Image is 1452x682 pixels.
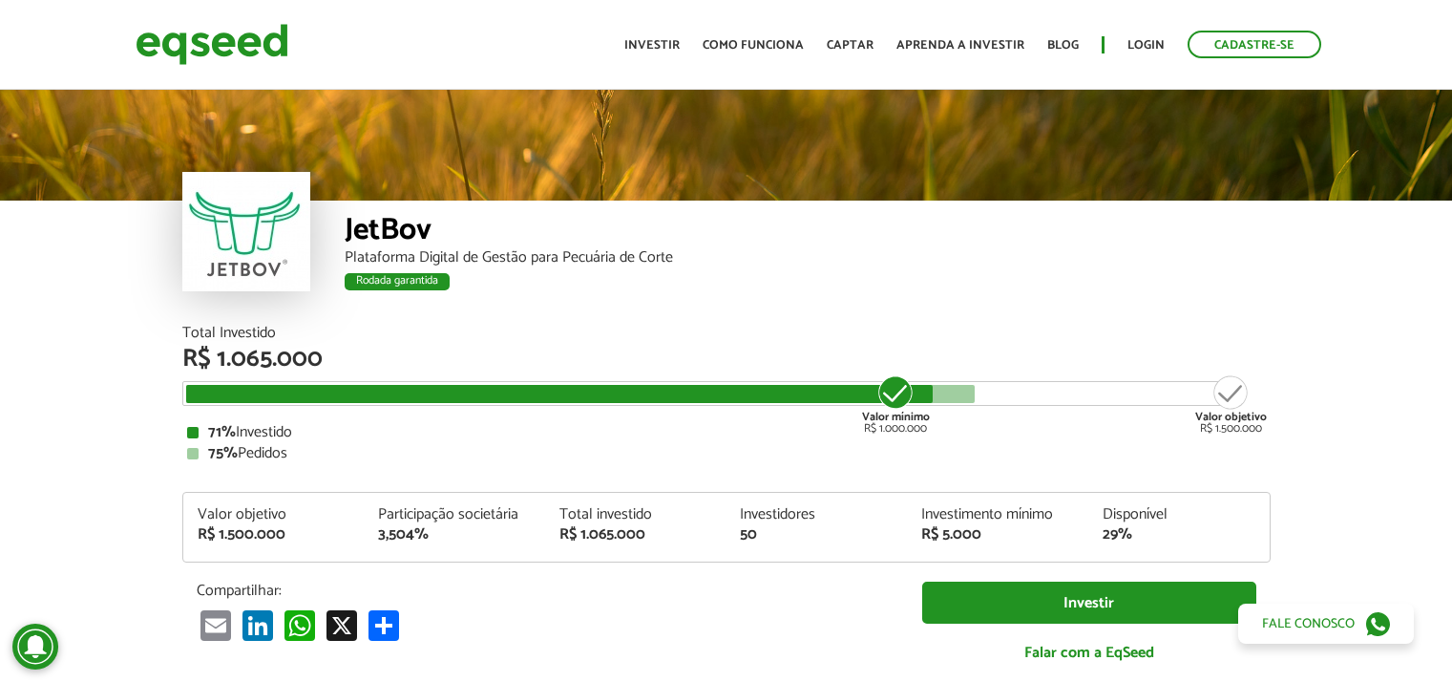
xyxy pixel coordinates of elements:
strong: Valor mínimo [862,408,930,426]
div: 3,504% [378,527,531,543]
div: Investimento mínimo [921,507,1074,522]
div: Total Investido [182,326,1271,341]
a: Cadastre-se [1188,31,1321,58]
div: Investido [187,425,1266,440]
div: R$ 1.065.000 [559,527,712,543]
div: Plataforma Digital de Gestão para Pecuária de Corte [345,250,1271,266]
div: R$ 1.065.000 [182,347,1271,372]
a: Share [365,609,403,641]
div: 29% [1103,527,1255,543]
a: X [323,609,361,641]
a: Email [197,609,235,641]
a: Como funciona [703,39,804,52]
a: Blog [1047,39,1079,52]
div: R$ 1.000.000 [860,373,932,435]
div: Rodada garantida [345,273,450,290]
a: LinkedIn [239,609,277,641]
div: R$ 1.500.000 [1195,373,1267,435]
div: JetBov [345,215,1271,250]
p: Compartilhar: [197,582,894,600]
div: Participação societária [378,507,531,522]
a: Investir [624,39,680,52]
div: Pedidos [187,446,1266,461]
strong: 75% [208,440,238,466]
div: R$ 1.500.000 [198,527,350,543]
div: Total investido [559,507,712,522]
a: WhatsApp [281,609,319,641]
a: Captar [827,39,873,52]
a: Investir [922,582,1256,625]
a: Fale conosco [1238,604,1414,644]
strong: Valor objetivo [1195,408,1267,426]
div: Valor objetivo [198,507,350,522]
div: R$ 5.000 [921,527,1074,543]
a: Falar com a EqSeed [922,633,1256,672]
a: Login [1127,39,1165,52]
img: EqSeed [136,19,288,70]
div: Investidores [740,507,893,522]
a: Aprenda a investir [896,39,1024,52]
strong: 71% [208,419,236,445]
div: Disponível [1103,507,1255,522]
div: 50 [740,527,893,543]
